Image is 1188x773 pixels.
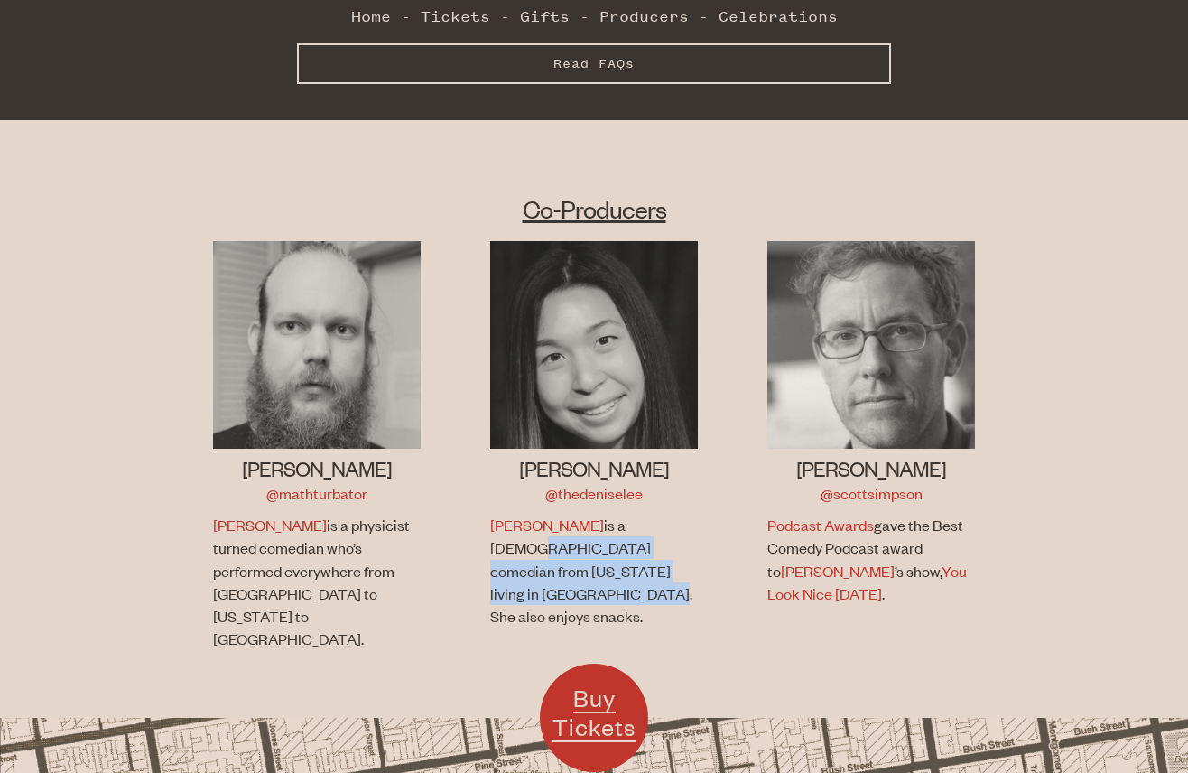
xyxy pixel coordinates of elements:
img: Jon Allen [213,241,421,449]
p: is a [DEMOGRAPHIC_DATA] comedian from [US_STATE] living in [GEOGRAPHIC_DATA]. She also enjoys sna... [490,514,693,628]
img: Denise Lee [490,241,698,449]
span: Read FAQs [553,56,635,71]
h3: [PERSON_NAME] [213,454,421,482]
a: @thedeniselee [545,483,643,503]
a: @scottsimpson [821,483,923,503]
p: is a physicist turned comedian who’s performed everywhere from [GEOGRAPHIC_DATA] to [US_STATE] to... [213,514,416,650]
a: [PERSON_NAME] [213,515,327,535]
h3: [PERSON_NAME] [767,454,975,482]
a: [PERSON_NAME] [490,515,604,535]
a: You Look Nice [DATE] [767,561,967,603]
span: Buy Tickets [552,683,636,741]
img: Scott Simpson [767,241,975,449]
h3: [PERSON_NAME] [490,454,698,482]
p: gave the Best Comedy Podcast award to ’s show, . [767,514,970,605]
a: Podcast Awards [767,515,874,535]
button: Read FAQs [297,43,891,84]
h2: Co-Producers [178,192,1009,225]
a: Buy Tickets [540,664,648,772]
a: [PERSON_NAME] [781,561,895,581]
a: @mathturbator [266,483,367,503]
